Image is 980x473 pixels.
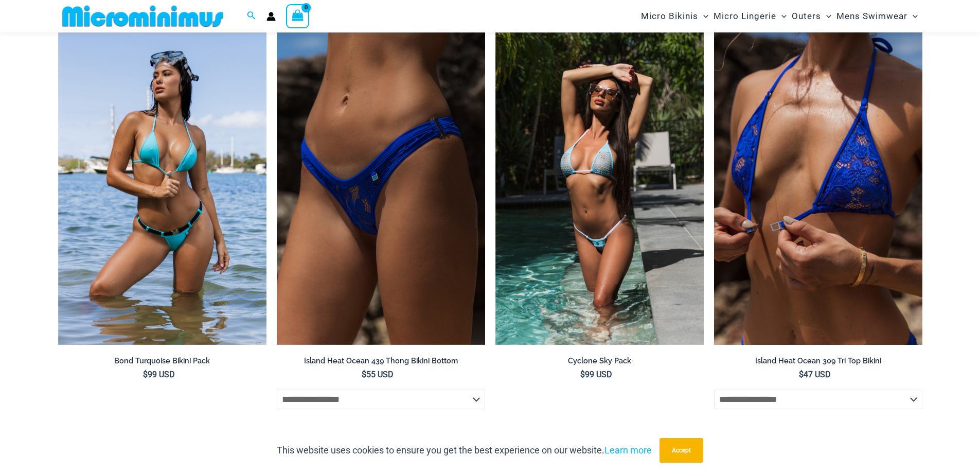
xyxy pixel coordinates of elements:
a: Island Heat Ocean 309 Tri Top Bikini [714,356,922,370]
h2: Island Heat Ocean 309 Tri Top Bikini [714,356,922,366]
span: Menu Toggle [776,3,787,29]
bdi: 99 USD [143,370,175,379]
span: Menu Toggle [907,3,918,29]
a: Learn more [604,445,652,456]
a: View Shopping Cart, empty [286,4,310,28]
h2: Bond Turquoise Bikini Pack [58,356,266,366]
nav: Site Navigation [637,2,922,31]
span: Menu Toggle [698,3,708,29]
bdi: 55 USD [362,370,394,379]
bdi: 99 USD [580,370,612,379]
img: Bond Turquoise 312 Top 492 Bottom 02 [58,32,266,345]
span: Micro Bikinis [641,3,698,29]
a: Micro LingerieMenu ToggleMenu Toggle [711,3,789,29]
span: $ [143,370,148,379]
a: Micro BikinisMenu ToggleMenu Toggle [638,3,711,29]
span: $ [362,370,366,379]
a: OutersMenu ToggleMenu Toggle [789,3,834,29]
a: Search icon link [247,10,256,23]
a: Island Heat Ocean 439 Bottom 01Island Heat Ocean 439 Bottom 02Island Heat Ocean 439 Bottom 02 [277,32,485,345]
span: Menu Toggle [821,3,831,29]
a: Mens SwimwearMenu ToggleMenu Toggle [834,3,920,29]
a: Cyclone Sky 318 Top 4275 Bottom 04Cyclone Sky 318 Top 4275 Bottom 05Cyclone Sky 318 Top 4275 Bott... [495,32,704,345]
a: Account icon link [266,12,276,21]
button: Accept [660,438,703,463]
a: Island Heat Ocean 439 Thong Bikini Bottom [277,356,485,370]
span: Mens Swimwear [836,3,907,29]
img: Island Heat Ocean 309 Top 02 [714,32,922,345]
h2: Cyclone Sky Pack [495,356,704,366]
img: MM SHOP LOGO FLAT [58,5,227,28]
span: Outers [792,3,821,29]
a: Cyclone Sky Pack [495,356,704,370]
img: Island Heat Ocean 439 Bottom 01 [277,32,485,345]
a: Bond Turquoise Bikini Pack [58,356,266,370]
bdi: 47 USD [799,370,831,379]
a: Bond Turquoise 312 Top 492 Bottom 02Bond Turquoise 312 Top 492 Bottom 03Bond Turquoise 312 Top 49... [58,32,266,345]
span: $ [799,370,804,379]
p: This website uses cookies to ensure you get the best experience on our website. [277,443,652,458]
a: Island Heat Ocean 309 Top 01Island Heat Ocean 309 Top 02Island Heat Ocean 309 Top 02 [714,32,922,345]
span: Micro Lingerie [714,3,776,29]
span: $ [580,370,585,379]
h2: Island Heat Ocean 439 Thong Bikini Bottom [277,356,485,366]
img: Cyclone Sky 318 Top 4275 Bottom 04 [495,32,704,345]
